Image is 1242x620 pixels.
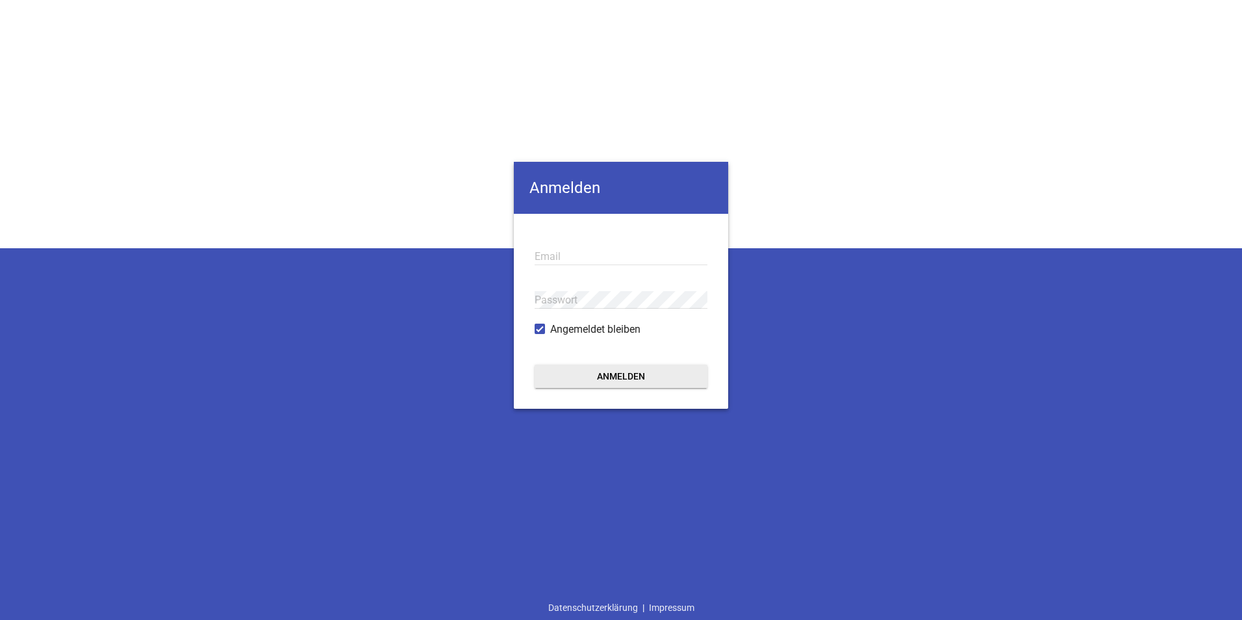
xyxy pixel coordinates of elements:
div: | [544,595,699,620]
a: Impressum [644,595,699,620]
span: Angemeldet bleiben [550,322,640,337]
h4: Anmelden [514,162,728,214]
button: Anmelden [535,365,707,388]
a: Datenschutzerklärung [544,595,642,620]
